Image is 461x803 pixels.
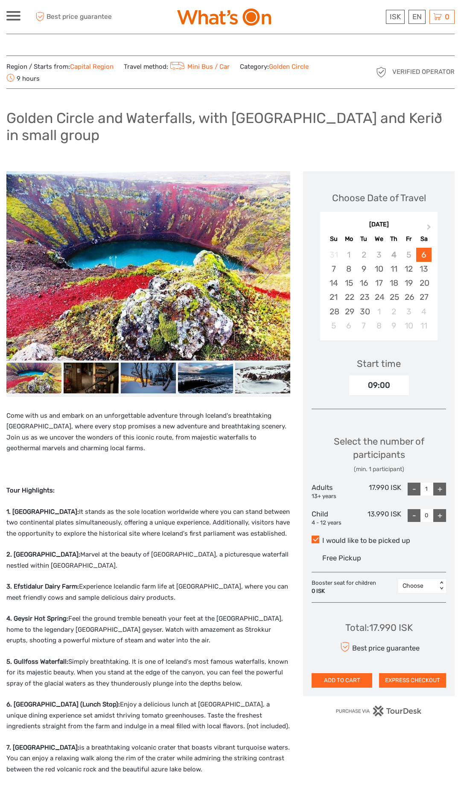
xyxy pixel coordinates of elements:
[416,319,431,333] div: Choose Saturday, October 11th, 2025
[371,319,386,333] div: Choose Wednesday, October 8th, 2025
[401,233,416,245] div: Fr
[408,10,426,24] div: EN
[336,706,422,716] img: PurchaseViaTourDesk.png
[341,305,356,319] div: Choose Monday, September 29th, 2025
[341,276,356,290] div: Choose Monday, September 15th, 2025
[356,290,371,304] div: Choose Tuesday, September 23rd, 2025
[341,262,356,276] div: Choose Monday, September 8th, 2025
[6,744,79,751] strong: 7. [GEOGRAPHIC_DATA]:
[401,290,416,304] div: Choose Friday, September 26th, 2025
[357,357,401,370] div: Start time
[64,363,119,394] img: ba60030af6fe4243a1a88458776d35f3_slider_thumbnail.jpg
[371,262,386,276] div: Choose Wednesday, September 10th, 2025
[433,509,446,522] div: +
[349,375,409,395] div: 09:00
[403,582,433,590] div: Choose
[371,276,386,290] div: Choose Wednesday, September 17th, 2025
[312,465,446,474] div: (min. 1 participant)
[401,319,416,333] div: Choose Friday, October 10th, 2025
[401,248,416,262] div: Not available Friday, September 5th, 2025
[6,583,79,590] strong: 3. Efstidalur Dairy Farm:
[386,248,401,262] div: Not available Thursday, September 4th, 2025
[6,658,68,665] strong: 5. Gullfoss Waterfall:
[332,191,426,205] div: Choose Date of Travel
[326,262,341,276] div: Choose Sunday, September 7th, 2025
[312,483,356,501] div: Adults
[6,171,290,360] img: 187e60b4dcad40d3a620e5925293e6bc_main_slider.jpg
[6,72,40,84] span: 9 hours
[70,63,114,70] a: Capital Region
[240,62,309,71] span: Category:
[312,435,446,474] div: Select the number of participants
[323,248,435,333] div: month 2025-09
[326,290,341,304] div: Choose Sunday, September 21st, 2025
[379,673,446,688] button: EXPRESS CHECKOUT
[356,233,371,245] div: Tu
[326,248,341,262] div: Not available Sunday, August 31st, 2025
[312,587,376,595] div: 0 ISK
[178,363,233,394] img: 47e75c7b675942bba92f1cdd8d4a1691_slider_thumbnail.jpg
[356,276,371,290] div: Choose Tuesday, September 16th, 2025
[371,305,386,319] div: Choose Wednesday, October 1st, 2025
[6,62,114,71] span: Region / Starts from:
[6,549,290,571] p: Marvel at the beauty of [GEOGRAPHIC_DATA], a picturesque waterfall nestled within [GEOGRAPHIC_DATA].
[168,63,230,70] a: Mini Bus / Car
[433,483,446,495] div: +
[235,363,290,394] img: f5601dc859294e58bd303e335f7e4045_slider_thumbnail.jpg
[326,233,341,245] div: Su
[6,109,455,144] h1: Golden Circle and Waterfalls, with [GEOGRAPHIC_DATA] and Kerið in small group
[6,615,68,622] strong: 4. Geysir Hot Spring:
[401,262,416,276] div: Choose Friday, September 12th, 2025
[386,233,401,245] div: Th
[356,262,371,276] div: Choose Tuesday, September 9th, 2025
[312,492,356,501] div: 13+ years
[341,290,356,304] div: Choose Monday, September 22nd, 2025
[356,319,371,333] div: Choose Tuesday, October 7th, 2025
[312,509,356,527] div: Child
[6,613,290,646] p: Feel the ground tremble beneath your feet at the [GEOGRAPHIC_DATA], home to the legendary [GEOGRA...
[438,581,445,590] div: < >
[6,363,61,394] img: 6e696d45278c4d96b6db4c8d07283a51_slider_thumbnail.jpg
[269,63,309,70] a: Golden Circle
[416,305,431,319] div: Choose Saturday, October 4th, 2025
[312,579,380,595] div: Booster seat for children
[6,551,80,558] strong: 2. [GEOGRAPHIC_DATA]:
[416,248,431,262] div: Choose Saturday, September 6th, 2025
[356,509,401,527] div: 13.990 ISK
[371,233,386,245] div: We
[374,65,388,79] img: verified_operator_grey_128.png
[390,12,401,21] span: ISK
[356,483,401,501] div: 17.990 ISK
[423,223,437,236] button: Next Month
[356,248,371,262] div: Not available Tuesday, September 2nd, 2025
[121,363,176,394] img: 0ff2ef9c06b44a84b519a368d8e29880_slider_thumbnail.jpg
[401,305,416,319] div: Choose Friday, October 3rd, 2025
[392,67,455,76] span: Verified Operator
[408,483,420,495] div: -
[320,220,438,229] div: [DATE]
[386,290,401,304] div: Choose Thursday, September 25th, 2025
[312,536,446,546] label: I would like to be picked up
[386,262,401,276] div: Choose Thursday, September 11th, 2025
[356,305,371,319] div: Choose Tuesday, September 30th, 2025
[312,519,356,527] div: 4 - 12 years
[322,554,361,562] span: Free Pickup
[6,508,79,516] strong: 1. [GEOGRAPHIC_DATA]:
[326,276,341,290] div: Choose Sunday, September 14th, 2025
[124,60,230,72] span: Travel method:
[341,248,356,262] div: Not available Monday, September 1st, 2025
[386,305,401,319] div: Choose Thursday, October 2nd, 2025
[386,276,401,290] div: Choose Thursday, September 18th, 2025
[177,9,271,26] img: What's On
[416,262,431,276] div: Choose Saturday, September 13th, 2025
[401,276,416,290] div: Choose Friday, September 19th, 2025
[416,233,431,245] div: Sa
[345,621,413,634] div: Total : 17.990 ISK
[6,656,290,689] p: Simply breathtaking. It is one of Iceland's most famous waterfalls, known for its majestic beauty...
[312,673,372,688] button: ADD TO CART
[371,290,386,304] div: Choose Wednesday, September 24th, 2025
[371,248,386,262] div: Not available Wednesday, September 3rd, 2025
[338,639,420,654] div: Best price guarantee
[6,410,290,454] p: Come with us and embark on an unforgettable adventure through Iceland's breathtaking [GEOGRAPHIC_...
[408,509,420,522] div: -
